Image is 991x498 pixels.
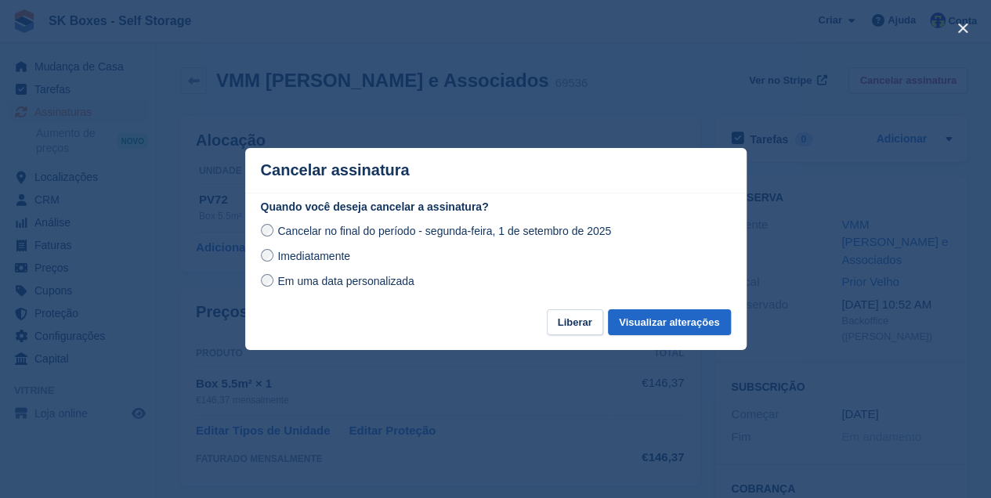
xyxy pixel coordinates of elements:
[261,224,273,236] input: Cancelar no final do período - segunda-feira, 1 de setembro de 2025
[277,275,414,287] span: Em uma data personalizada
[608,309,730,335] button: Visualizar alterações
[277,225,611,237] span: Cancelar no final do período - segunda-feira, 1 de setembro de 2025
[261,274,273,287] input: Em uma data personalizada
[261,249,273,262] input: Imediatamente
[950,16,975,41] button: close
[261,199,731,215] label: Quando você deseja cancelar a assinatura?
[277,250,350,262] span: Imediatamente
[547,309,603,335] button: Liberar
[261,161,410,179] p: Cancelar assinatura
